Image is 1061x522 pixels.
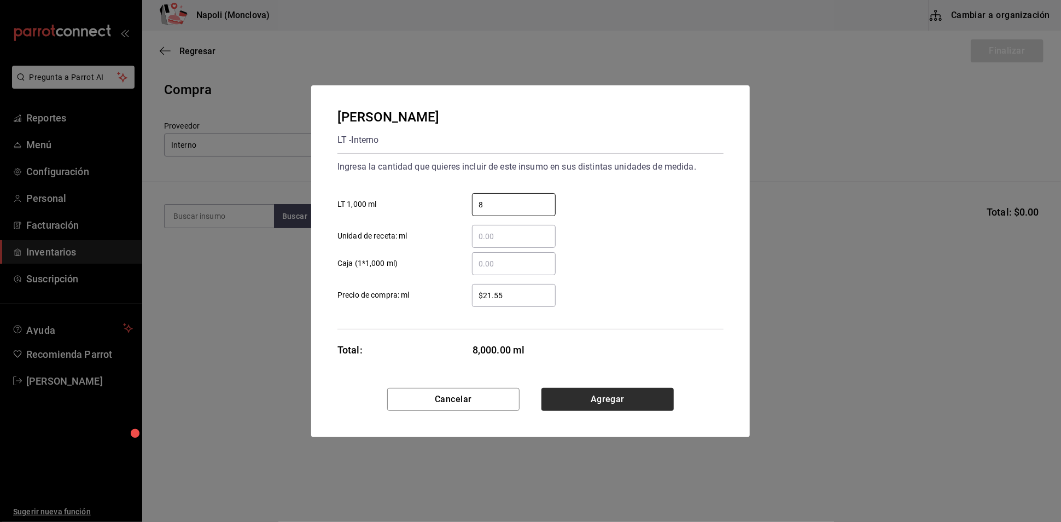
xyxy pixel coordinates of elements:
button: Cancelar [387,388,520,411]
button: Agregar [541,388,674,411]
span: LT 1,000 ml [337,199,376,210]
div: LT - Interno [337,131,440,149]
span: Caja (1*1,000 ml) [337,258,398,269]
input: Unidad de receta: ml [472,230,556,243]
input: Caja (1*1,000 ml) [472,257,556,270]
span: Unidad de receta: ml [337,230,407,242]
input: LT 1,000 ml [472,198,556,211]
span: Precio de compra: ml [337,289,410,301]
div: Ingresa la cantidad que quieres incluir de este insumo en sus distintas unidades de medida. [337,158,724,176]
input: Precio de compra: ml [472,289,556,302]
span: 8,000.00 ml [473,343,556,357]
div: [PERSON_NAME] [337,107,440,127]
div: Total: [337,343,363,357]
